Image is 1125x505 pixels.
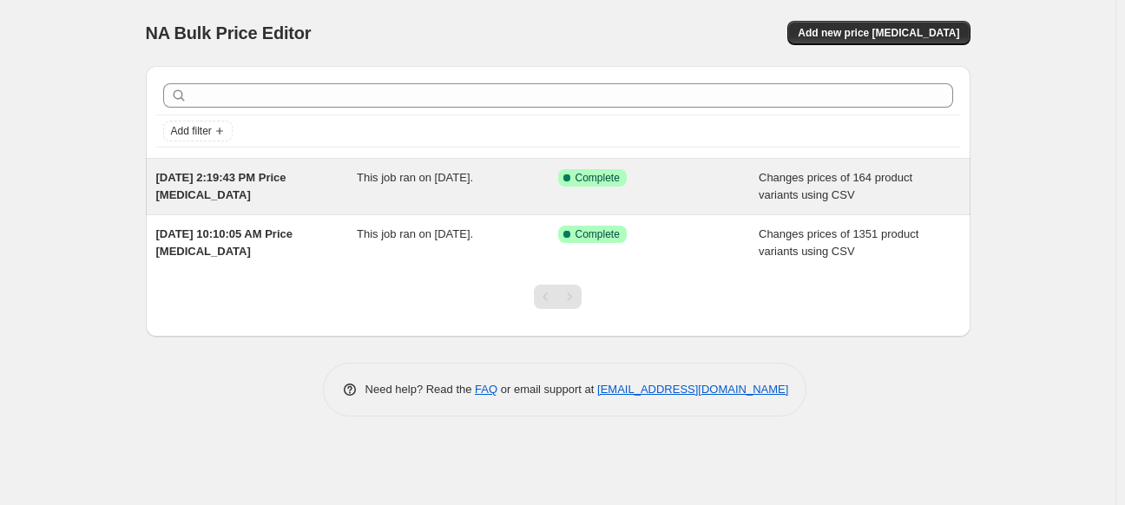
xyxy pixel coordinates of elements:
[534,285,582,309] nav: Pagination
[759,227,918,258] span: Changes prices of 1351 product variants using CSV
[163,121,233,141] button: Add filter
[787,21,970,45] button: Add new price [MEDICAL_DATA]
[576,171,620,185] span: Complete
[798,26,959,40] span: Add new price [MEDICAL_DATA]
[156,171,286,201] span: [DATE] 2:19:43 PM Price [MEDICAL_DATA]
[576,227,620,241] span: Complete
[171,124,212,138] span: Add filter
[759,171,912,201] span: Changes prices of 164 product variants using CSV
[357,227,473,240] span: This job ran on [DATE].
[475,383,497,396] a: FAQ
[156,227,293,258] span: [DATE] 10:10:05 AM Price [MEDICAL_DATA]
[357,171,473,184] span: This job ran on [DATE].
[146,23,312,43] span: NA Bulk Price Editor
[365,383,476,396] span: Need help? Read the
[497,383,597,396] span: or email support at
[597,383,788,396] a: [EMAIL_ADDRESS][DOMAIN_NAME]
